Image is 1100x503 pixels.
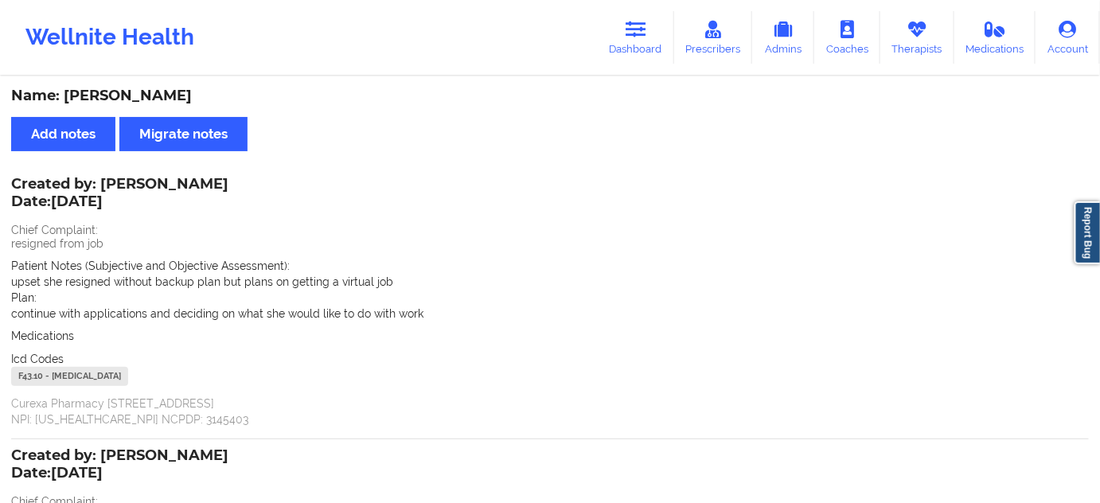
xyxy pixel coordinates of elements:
[11,353,64,365] span: Icd Codes
[11,329,74,342] span: Medications
[11,117,115,151] button: Add notes
[11,463,228,484] p: Date: [DATE]
[1036,11,1100,64] a: Account
[1075,201,1100,264] a: Report Bug
[11,291,37,304] span: Plan:
[11,306,1089,322] p: continue with applications and deciding on what she would like to do with work
[119,117,248,151] button: Migrate notes
[11,176,228,213] div: Created by: [PERSON_NAME]
[674,11,753,64] a: Prescribers
[11,447,228,484] div: Created by: [PERSON_NAME]
[11,396,1089,427] p: Curexa Pharmacy [STREET_ADDRESS] NPI: [US_HEALTHCARE_NPI] NCPDP: 3145403
[752,11,814,64] a: Admins
[11,236,1089,251] p: resigned from job
[11,87,1089,105] div: Name: [PERSON_NAME]
[11,274,1089,290] p: upset she resigned without backup plan but plans on getting a virtual job
[880,11,954,64] a: Therapists
[11,367,128,386] div: F43.10 - [MEDICAL_DATA]
[11,192,228,213] p: Date: [DATE]
[814,11,880,64] a: Coaches
[598,11,674,64] a: Dashboard
[954,11,1036,64] a: Medications
[11,224,98,236] span: Chief Complaint:
[11,259,290,272] span: Patient Notes (Subjective and Objective Assessment):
